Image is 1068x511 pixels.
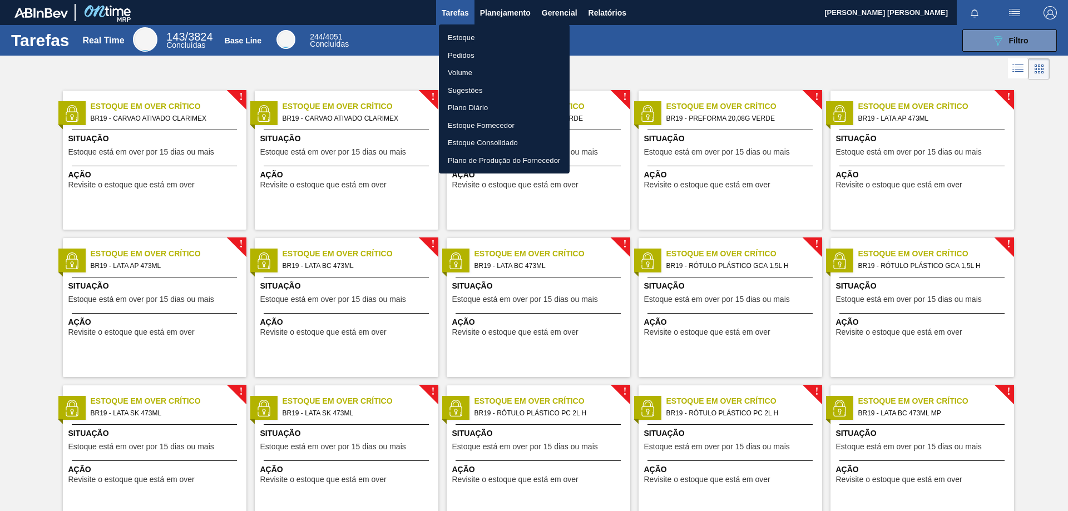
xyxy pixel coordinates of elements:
a: Sugestões [439,82,570,100]
a: Estoque Consolidado [439,134,570,152]
a: Plano de Produção do Fornecedor [439,152,570,170]
a: Volume [439,64,570,82]
a: Plano Diário [439,99,570,117]
a: Estoque [439,29,570,47]
a: Pedidos [439,47,570,65]
a: Estoque Fornecedor [439,117,570,135]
